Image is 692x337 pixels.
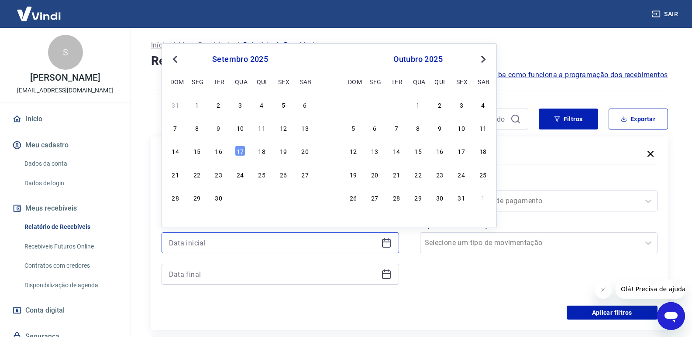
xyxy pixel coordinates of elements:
[21,218,120,236] a: Relatório de Recebíveis
[192,146,202,156] div: Choose segunda-feira, 15 de setembro de 2025
[434,146,445,156] div: Choose quinta-feira, 16 de outubro de 2025
[21,155,120,173] a: Dados da conta
[456,99,467,110] div: Choose sexta-feira, 3 de outubro de 2025
[192,192,202,203] div: Choose segunda-feira, 29 de setembro de 2025
[151,52,668,70] h4: Relatório de Recebíveis
[235,146,245,156] div: Choose quarta-feira, 17 de setembro de 2025
[478,146,488,156] div: Choose sábado, 18 de outubro de 2025
[348,99,358,110] div: Choose domingo, 28 de setembro de 2025
[10,0,67,27] img: Vindi
[413,192,423,203] div: Choose quarta-feira, 29 de outubro de 2025
[10,301,120,320] a: Conta digital
[10,136,120,155] button: Meu cadastro
[434,192,445,203] div: Choose quinta-feira, 30 de outubro de 2025
[213,146,224,156] div: Choose terça-feira, 16 de setembro de 2025
[413,76,423,87] div: qua
[278,192,289,203] div: Choose sexta-feira, 3 de outubro de 2025
[478,54,489,65] button: Next Month
[478,76,488,87] div: sab
[478,99,488,110] div: Choose sábado, 4 de outubro de 2025
[235,123,245,133] div: Choose quarta-feira, 10 de setembro de 2025
[300,123,310,133] div: Choose sábado, 13 de setembro de 2025
[595,281,612,299] iframe: Fechar mensagem
[391,146,402,156] div: Choose terça-feira, 14 de outubro de 2025
[235,99,245,110] div: Choose quarta-feira, 3 de setembro de 2025
[478,169,488,180] div: Choose sábado, 25 de outubro de 2025
[434,99,445,110] div: Choose quinta-feira, 2 de outubro de 2025
[300,169,310,180] div: Choose sábado, 27 de setembro de 2025
[151,40,169,51] a: Início
[170,146,181,156] div: Choose domingo, 14 de setembro de 2025
[300,146,310,156] div: Choose sábado, 20 de setembro de 2025
[422,220,656,231] label: Tipo de Movimentação
[192,76,202,87] div: seg
[616,279,685,299] iframe: Mensagem da empresa
[192,99,202,110] div: Choose segunda-feira, 1 de setembro de 2025
[567,306,658,320] button: Aplicar filtros
[369,192,380,203] div: Choose segunda-feira, 27 de outubro de 2025
[434,169,445,180] div: Choose quinta-feira, 23 de outubro de 2025
[456,123,467,133] div: Choose sexta-feira, 10 de outubro de 2025
[434,123,445,133] div: Choose quinta-feira, 9 de outubro de 2025
[434,76,445,87] div: qui
[347,54,489,65] div: outubro 2025
[413,123,423,133] div: Choose quarta-feira, 8 de outubro de 2025
[369,123,380,133] div: Choose segunda-feira, 6 de outubro de 2025
[456,192,467,203] div: Choose sexta-feira, 31 de outubro de 2025
[278,76,289,87] div: sex
[257,123,267,133] div: Choose quinta-feira, 11 de setembro de 2025
[300,99,310,110] div: Choose sábado, 6 de setembro de 2025
[10,109,120,129] a: Início
[348,192,358,203] div: Choose domingo, 26 de outubro de 2025
[478,123,488,133] div: Choose sábado, 11 de outubro de 2025
[170,54,180,65] button: Previous Month
[300,192,310,203] div: Choose sábado, 4 de outubro de 2025
[213,99,224,110] div: Choose terça-feira, 2 de setembro de 2025
[172,40,175,51] p: /
[169,54,311,65] div: setembro 2025
[369,146,380,156] div: Choose segunda-feira, 13 de outubro de 2025
[179,40,233,51] a: Meus Recebíveis
[21,257,120,275] a: Contratos com credores
[278,146,289,156] div: Choose sexta-feira, 19 de setembro de 2025
[236,40,239,51] p: /
[21,238,120,255] a: Recebíveis Futuros Online
[539,109,598,129] button: Filtros
[25,304,65,317] span: Conta digital
[257,146,267,156] div: Choose quinta-feira, 18 de setembro de 2025
[169,268,378,281] input: Data final
[391,76,402,87] div: ter
[257,99,267,110] div: Choose quinta-feira, 4 de setembro de 2025
[422,178,656,189] label: Forma de Pagamento
[348,76,358,87] div: dom
[17,86,114,95] p: [EMAIL_ADDRESS][DOMAIN_NAME]
[170,192,181,203] div: Choose domingo, 28 de setembro de 2025
[235,76,245,87] div: qua
[30,73,100,82] p: [PERSON_NAME]
[369,169,380,180] div: Choose segunda-feira, 20 de outubro de 2025
[192,123,202,133] div: Choose segunda-feira, 8 de setembro de 2025
[391,192,402,203] div: Choose terça-feira, 28 de outubro de 2025
[169,98,311,204] div: month 2025-09
[235,169,245,180] div: Choose quarta-feira, 24 de setembro de 2025
[456,169,467,180] div: Choose sexta-feira, 24 de outubro de 2025
[170,169,181,180] div: Choose domingo, 21 de setembro de 2025
[456,76,467,87] div: sex
[257,192,267,203] div: Choose quinta-feira, 2 de outubro de 2025
[235,192,245,203] div: Choose quarta-feira, 1 de outubro de 2025
[257,169,267,180] div: Choose quinta-feira, 25 de setembro de 2025
[5,6,73,13] span: Olá! Precisa de ajuda?
[391,99,402,110] div: Choose terça-feira, 30 de setembro de 2025
[369,99,380,110] div: Choose segunda-feira, 29 de setembro de 2025
[650,6,682,22] button: Sair
[213,76,224,87] div: ter
[169,236,378,249] input: Data inicial
[278,169,289,180] div: Choose sexta-feira, 26 de setembro de 2025
[488,70,668,80] a: Saiba como funciona a programação dos recebimentos
[170,123,181,133] div: Choose domingo, 7 de setembro de 2025
[278,99,289,110] div: Choose sexta-feira, 5 de setembro de 2025
[478,192,488,203] div: Choose sábado, 1 de novembro de 2025
[213,192,224,203] div: Choose terça-feira, 30 de setembro de 2025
